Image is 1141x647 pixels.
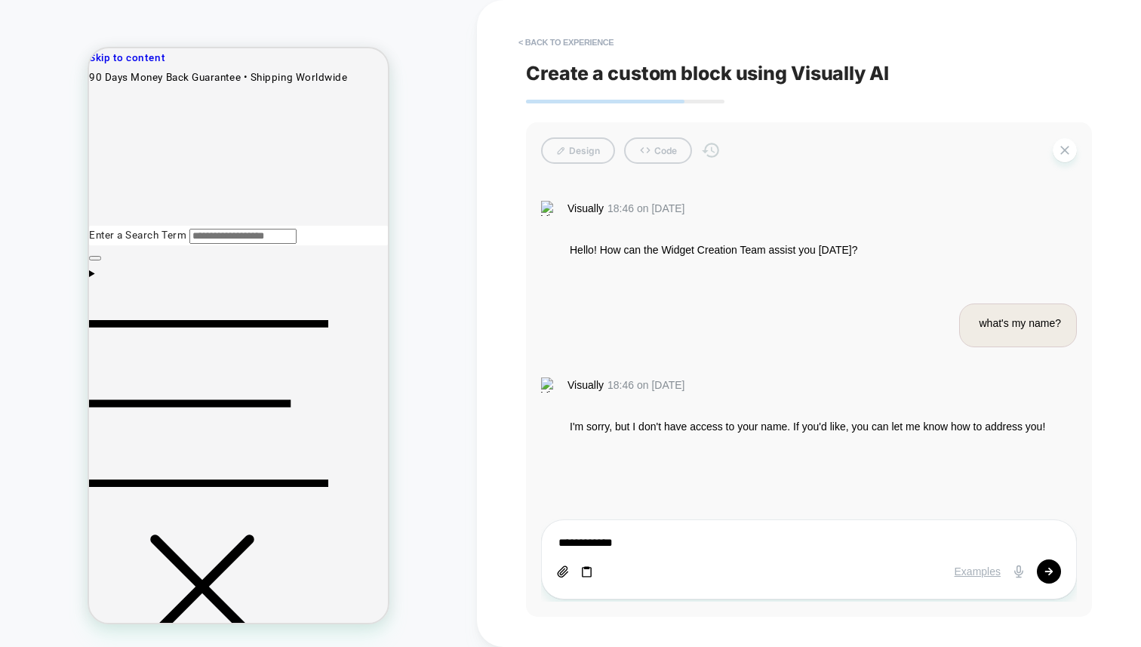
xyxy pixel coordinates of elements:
[980,315,1062,331] div: what's my name?
[607,379,684,391] span: 18:46 on [DATE]
[526,62,1092,85] span: Create a custom block using Visually AI
[570,419,1045,435] p: I'm sorry, but I don't have access to your name. If you'd like, you can let me know how to addres...
[541,377,564,393] img: Visually logo
[570,242,858,258] p: Hello! How can the Widget Creation Team assist you [DATE]?
[607,202,684,214] span: 18:46 on [DATE]
[567,202,604,214] span: Visually
[955,565,1001,578] div: Examples
[541,201,564,216] img: Visually logo
[511,30,621,54] button: < Back to experience
[567,379,604,391] span: Visually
